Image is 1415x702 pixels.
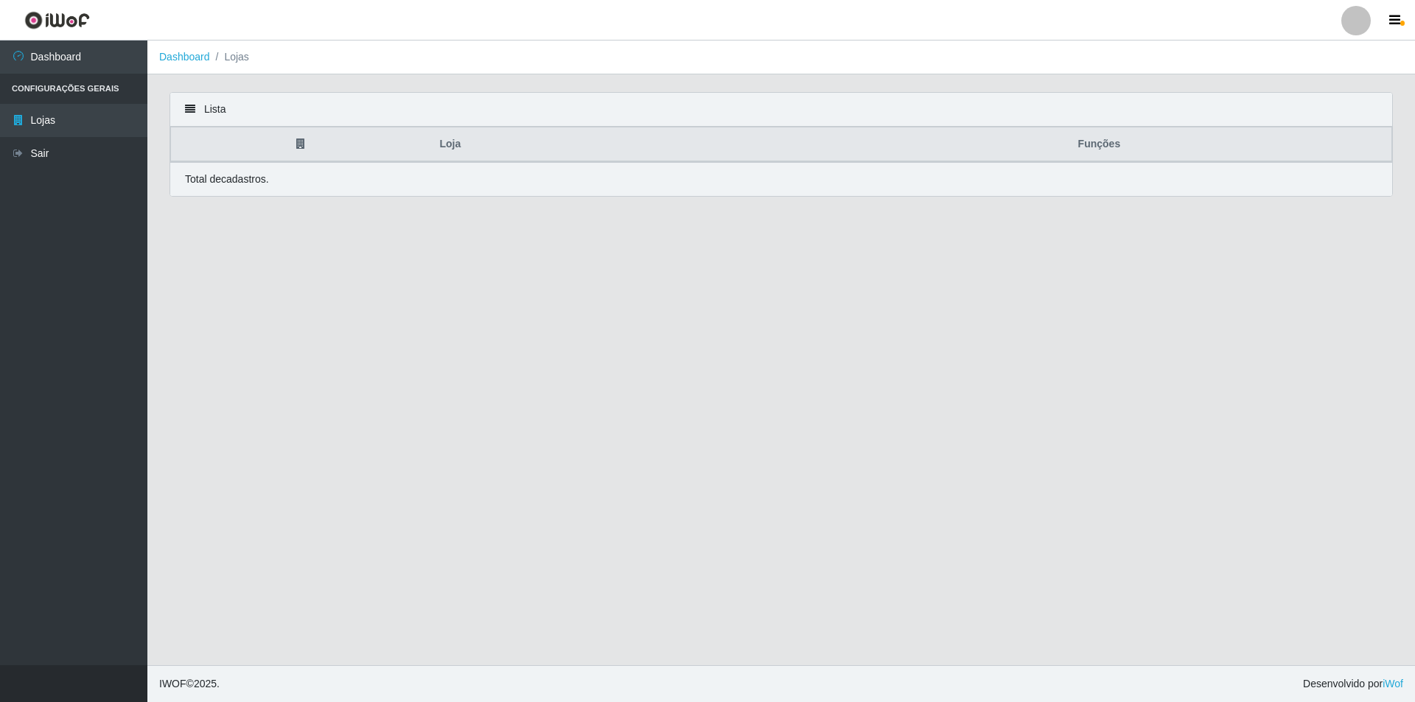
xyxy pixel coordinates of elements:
[159,678,186,689] span: IWOF
[430,127,806,162] th: Loja
[147,41,1415,74] nav: breadcrumb
[1383,678,1403,689] a: iWof
[170,93,1392,127] div: Lista
[24,11,90,29] img: CoreUI Logo
[159,676,220,692] span: © 2025 .
[159,51,210,63] a: Dashboard
[210,49,249,65] li: Lojas
[1303,676,1403,692] span: Desenvolvido por
[807,127,1392,162] th: Funções
[185,172,269,187] p: Total de cadastros.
